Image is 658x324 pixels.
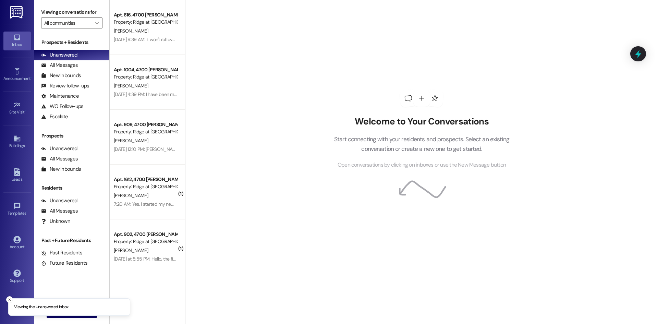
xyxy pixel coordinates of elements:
button: Close toast [6,296,13,303]
p: Viewing the Unanswered inbox [14,304,69,310]
div: [DATE] 12:10 PM: [PERSON_NAME] this is [PERSON_NAME] at the ridge in unit #909 is it to late to r... [114,146,371,152]
span: • [25,109,26,113]
div: Apt. 902, 4700 [PERSON_NAME] 9 [114,231,177,238]
div: All Messages [41,62,78,69]
div: Unknown [41,218,70,225]
input: All communities [44,17,92,28]
div: Review follow-ups [41,82,89,89]
a: Templates • [3,200,31,219]
div: Future Residents [41,260,87,267]
div: Property: Ridge at [GEOGRAPHIC_DATA] (4506) [114,128,177,135]
h2: Welcome to Your Conversations [324,116,520,127]
span: • [26,210,27,215]
div: Residents [34,184,109,192]
div: Apt. 1004, 4700 [PERSON_NAME] 10 [114,66,177,73]
a: Buildings [3,133,31,151]
div: Unanswered [41,197,77,204]
div: [DATE] at 5:55 PM: Hello, the final payment, $515.15, will be made [DATE]. [114,256,256,262]
span: [PERSON_NAME] [114,83,148,89]
div: Apt. 909, 4700 [PERSON_NAME] 9 [114,121,177,128]
div: Apt. 1612, 4700 [PERSON_NAME] 16 [114,176,177,183]
span: [PERSON_NAME] [114,137,148,144]
div: Property: Ridge at [GEOGRAPHIC_DATA] (4506) [114,238,177,245]
div: Past + Future Residents [34,237,109,244]
p: Start connecting with your residents and prospects. Select an existing conversation or create a n... [324,134,520,154]
img: ResiDesk Logo [10,6,24,19]
div: All Messages [41,207,78,215]
div: Property: Ridge at [GEOGRAPHIC_DATA] (4506) [114,73,177,81]
label: Viewing conversations for [41,7,102,17]
div: Past Residents [41,249,83,256]
span: [PERSON_NAME] [114,192,148,199]
div: 7:20 AM: Yes. I started my new job [DATE] they did tell me I get paid [DATE] but my wife can give... [114,201,558,207]
div: New Inbounds [41,166,81,173]
a: Inbox [3,32,31,50]
a: Support [3,267,31,286]
div: Apt. 816, 4700 [PERSON_NAME] 8 [114,11,177,19]
a: Site Visit • [3,99,31,118]
span: Open conversations by clicking on inboxes or use the New Message button [338,161,506,169]
div: Unanswered [41,145,77,152]
a: Account [3,234,31,252]
div: Escalate [41,113,68,120]
div: Prospects [34,132,109,140]
i:  [95,20,99,26]
div: Property: Ridge at [GEOGRAPHIC_DATA] (4506) [114,183,177,190]
div: Prospects + Residents [34,39,109,46]
div: [DATE] 9:39 AM: It won't roll over is what I'm telling you balanced should be at 0 by the 1st [114,36,289,43]
div: Maintenance [41,93,79,100]
span: • [31,75,32,80]
div: New Inbounds [41,72,81,79]
a: Leads [3,166,31,185]
span: [PERSON_NAME] [114,28,148,34]
div: All Messages [41,155,78,163]
div: WO Follow-ups [41,103,83,110]
div: Unanswered [41,51,77,59]
span: [PERSON_NAME] [114,247,148,253]
div: Property: Ridge at [GEOGRAPHIC_DATA] (4506) [114,19,177,26]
